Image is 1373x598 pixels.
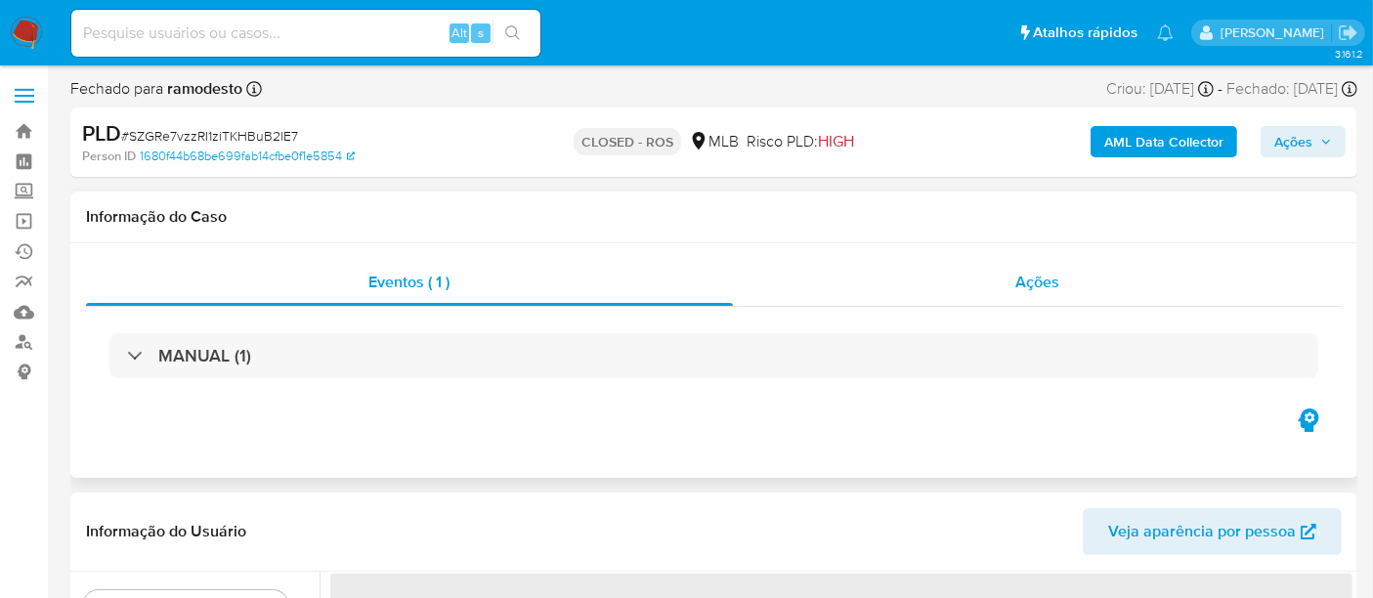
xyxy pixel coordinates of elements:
[1274,126,1312,157] span: Ações
[689,131,739,152] div: MLB
[1157,24,1174,41] a: Notificações
[82,117,121,149] b: PLD
[158,345,251,366] h3: MANUAL (1)
[1226,78,1357,100] div: Fechado: [DATE]
[1033,22,1137,43] span: Atalhos rápidos
[1108,508,1296,555] span: Veja aparência por pessoa
[70,78,242,100] span: Fechado para
[451,23,467,42] span: Alt
[71,21,540,46] input: Pesquise usuários ou casos...
[1083,508,1342,555] button: Veja aparência por pessoa
[818,130,854,152] span: HIGH
[109,333,1318,378] div: MANUAL (1)
[1015,271,1059,293] span: Ações
[121,126,298,146] span: # SZGRe7vzzRI1ziTKHBuB2lE7
[1338,22,1358,43] a: Sair
[1221,23,1331,42] p: erico.trevizan@mercadopago.com.br
[86,207,1342,227] h1: Informação do Caso
[1104,126,1223,157] b: AML Data Collector
[478,23,484,42] span: s
[493,20,533,47] button: search-icon
[1106,78,1214,100] div: Criou: [DATE]
[747,131,854,152] span: Risco PLD:
[163,77,242,100] b: ramodesto
[574,128,681,155] p: CLOSED - ROS
[1218,78,1223,100] span: -
[86,522,246,541] h1: Informação do Usuário
[140,148,355,165] a: 1680f44b68be699fab14cfbe0f1e5854
[1261,126,1346,157] button: Ações
[1091,126,1237,157] button: AML Data Collector
[82,148,136,165] b: Person ID
[368,271,450,293] span: Eventos ( 1 )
